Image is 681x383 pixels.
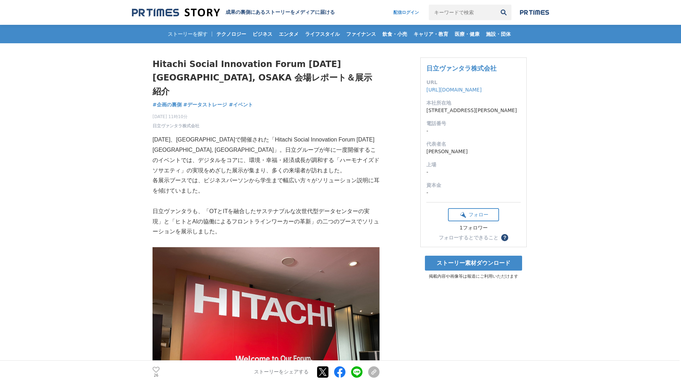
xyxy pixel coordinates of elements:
[439,235,498,240] div: フォローするとできること
[386,5,426,20] a: 配信ログイン
[448,225,499,231] div: 1フォロワー
[502,235,507,240] span: ？
[448,208,499,221] button: フォロー
[426,87,482,93] a: [URL][DOMAIN_NAME]
[426,189,521,196] dd: -
[426,168,521,176] dd: -
[153,135,380,176] p: [DATE]、[GEOGRAPHIC_DATA]で開催された「Hitachi Social Innovation Forum [DATE] [GEOGRAPHIC_DATA], [GEOGRAP...
[380,25,410,43] a: 飲食・小売
[501,234,508,241] button: ？
[302,31,343,37] span: ライフスタイル
[153,176,380,196] p: 各展示ブースでは、ビジネスパーソンから学生まで幅広い方々がソリューション説明に耳を傾けていました。
[452,31,482,37] span: 医療・健康
[226,9,335,16] h2: 成果の裏側にあるストーリーをメディアに届ける
[153,123,199,129] a: 日立ヴァンタラ株式会社
[425,256,522,271] a: ストーリー素材ダウンロード
[426,79,521,86] dt: URL
[520,10,549,15] img: prtimes
[276,31,301,37] span: エンタメ
[132,8,335,17] a: 成果の裏側にあるストーリーをメディアに届ける 成果の裏側にあるストーリーをメディアに届ける
[426,107,521,114] dd: [STREET_ADDRESS][PERSON_NAME]
[496,5,511,20] button: 検索
[153,113,199,120] span: [DATE] 11時10分
[153,206,380,237] p: 日立ヴァンタラも、「OTとITを融合したサステナブルな次世代型データセンターの実現」と「ヒトとAIの協働によるフロントラインワーカーの革新」の二つのブースでソリューションを展示しました。
[250,25,275,43] a: ビジネス
[426,161,521,168] dt: 上場
[153,101,182,109] a: #企画の裏側
[426,182,521,189] dt: 資本金
[250,31,275,37] span: ビジネス
[380,31,410,37] span: 飲食・小売
[426,140,521,148] dt: 代表者名
[426,120,521,127] dt: 電話番号
[153,57,380,98] h1: Hitachi Social Innovation Forum [DATE] [GEOGRAPHIC_DATA], OSAKA 会場レポート＆展示紹介
[483,25,514,43] a: 施設・団体
[426,148,521,155] dd: [PERSON_NAME]
[426,127,521,135] dd: -
[483,31,514,37] span: 施設・団体
[153,373,160,377] p: 26
[420,273,527,279] p: 掲載内容や画像等は報道にご利用いただけます
[254,369,309,375] p: ストーリーをシェアする
[343,31,379,37] span: ファイナンス
[411,31,451,37] span: キャリア・教育
[429,5,496,20] input: キーワードで検索
[426,99,521,107] dt: 本社所在地
[302,25,343,43] a: ライフスタイル
[214,25,249,43] a: テクノロジー
[411,25,451,43] a: キャリア・教育
[343,25,379,43] a: ファイナンス
[183,101,227,109] a: #データストレージ
[214,31,249,37] span: テクノロジー
[132,8,220,17] img: 成果の裏側にあるストーリーをメディアに届ける
[452,25,482,43] a: 医療・健康
[276,25,301,43] a: エンタメ
[426,65,497,72] a: 日立ヴァンタラ株式会社
[229,101,253,109] a: #イベント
